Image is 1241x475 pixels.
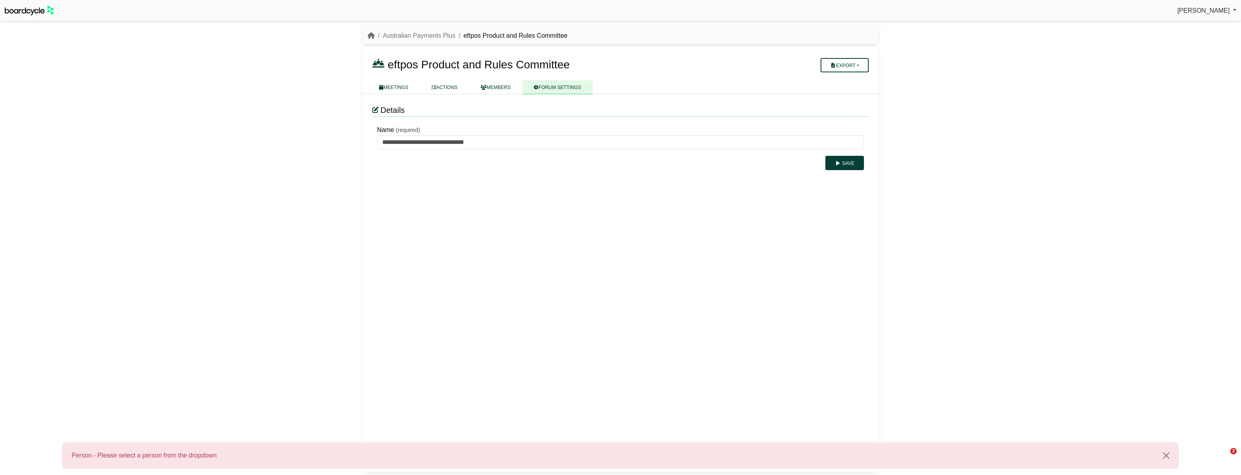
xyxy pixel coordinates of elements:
a: ACTIONS [420,80,469,94]
a: FORUM SETTINGS [522,80,593,94]
label: Name [377,125,394,135]
span: [PERSON_NAME] [1177,7,1230,14]
small: (required) [396,127,420,133]
a: MEETINGS [368,80,420,94]
div: Person - Please select a person from the dropdown [62,442,1179,469]
img: BoardcycleBlackGreen-aaafeed430059cb809a45853b8cf6d952af9d84e6e89e1f1685b34bfd5cb7d64.svg [5,6,54,16]
a: [PERSON_NAME] [1177,6,1236,16]
span: eftpos Product and Rules Committee [388,58,570,71]
li: eftpos Product and Rules Committee [455,31,568,41]
button: Export [821,58,869,72]
span: 2 [1230,448,1237,454]
a: MEMBERS [469,80,522,94]
span: Details [380,106,405,114]
button: Close [1153,442,1179,469]
a: Australian Payments Plus [383,32,455,39]
button: Save [825,156,864,170]
nav: breadcrumb [368,31,568,41]
iframe: Intercom live chat [1214,448,1233,467]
